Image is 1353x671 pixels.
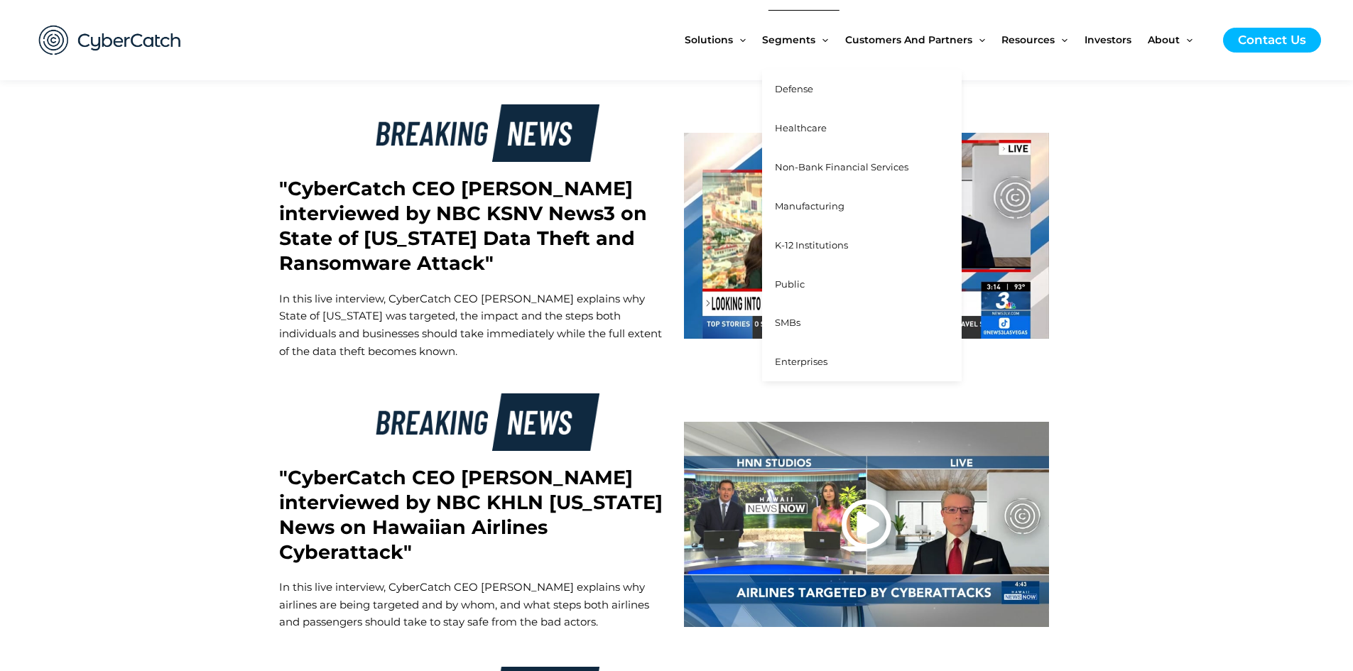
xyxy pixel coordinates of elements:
[775,239,848,251] span: K-12 Institutions
[1085,10,1148,70] a: Investors
[762,342,962,381] a: Enterprises
[775,200,844,212] span: Manufacturing
[685,10,733,70] span: Solutions
[733,10,746,70] span: Menu Toggle
[685,10,1209,70] nav: Site Navigation: New Main Menu
[775,83,813,94] span: Defense
[775,161,908,173] span: Non-Bank Financial Services
[1180,10,1192,70] span: Menu Toggle
[1001,10,1055,70] span: Resources
[1148,10,1180,70] span: About
[279,290,670,361] p: In this live interview, CyberCatch CEO [PERSON_NAME] explains why State of [US_STATE] was targete...
[762,148,962,187] a: Non-Bank Financial Services
[1085,10,1131,70] span: Investors
[775,278,805,290] span: Public
[762,187,962,226] a: Manufacturing
[762,109,962,148] a: Healthcare
[279,465,670,564] h2: "CyberCatch CEO [PERSON_NAME] interviewed by NBC KHLN [US_STATE] News on Hawaiian Airlines Cybera...
[762,303,962,342] a: SMBs
[845,10,972,70] span: Customers and Partners
[972,10,985,70] span: Menu Toggle
[762,265,962,304] a: Public
[762,70,962,109] a: Defense
[775,122,827,133] span: Healthcare
[1055,10,1067,70] span: Menu Toggle
[279,176,670,276] h2: "CyberCatch CEO [PERSON_NAME] interviewed by NBC KSNV News3 on State of [US_STATE] Data Theft and...
[775,356,827,367] span: Enterprises
[762,226,962,265] a: K-12 Institutions
[279,579,670,631] p: In this live interview, CyberCatch CEO [PERSON_NAME] explains why airlines are being targeted and...
[815,10,828,70] span: Menu Toggle
[1223,28,1321,53] a: Contact Us
[775,317,800,328] span: SMBs
[762,10,815,70] span: Segments
[25,11,195,70] img: CyberCatch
